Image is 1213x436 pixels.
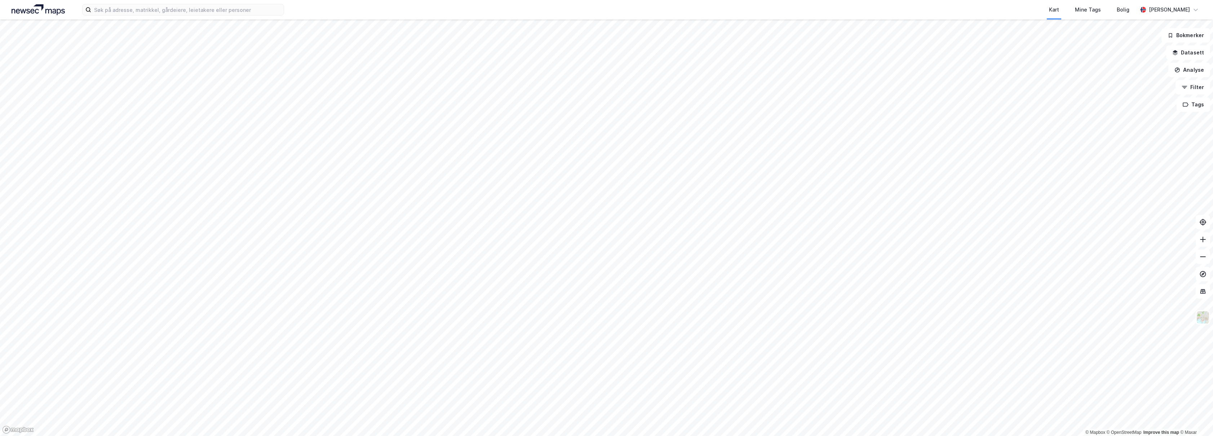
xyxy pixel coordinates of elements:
[1177,97,1210,112] button: Tags
[1196,311,1210,324] img: Z
[1161,28,1210,43] button: Bokmerker
[1049,5,1059,14] div: Kart
[1143,430,1179,435] a: Improve this map
[1168,63,1210,77] button: Analyse
[1107,430,1142,435] a: OpenStreetMap
[1075,5,1101,14] div: Mine Tags
[1177,401,1213,436] iframe: Chat Widget
[1149,5,1190,14] div: [PERSON_NAME]
[2,426,34,434] a: Mapbox homepage
[1176,80,1210,94] button: Filter
[1117,5,1129,14] div: Bolig
[91,4,284,15] input: Søk på adresse, matrikkel, gårdeiere, leietakere eller personer
[1085,430,1105,435] a: Mapbox
[1177,401,1213,436] div: Kontrollprogram for chat
[1166,45,1210,60] button: Datasett
[12,4,65,15] img: logo.a4113a55bc3d86da70a041830d287a7e.svg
